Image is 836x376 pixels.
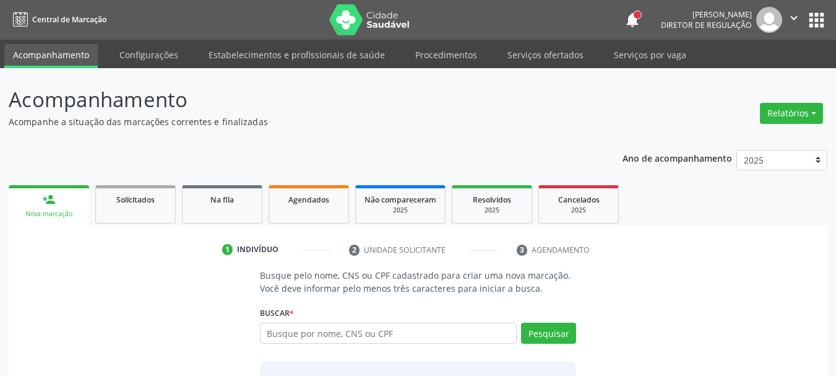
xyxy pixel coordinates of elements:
[756,7,782,33] img: img
[260,269,577,295] p: Busque pelo nome, CNS ou CPF cadastrado para criar uma nova marcação. Você deve informar pelo men...
[111,44,187,66] a: Configurações
[260,304,294,323] label: Buscar
[9,9,106,30] a: Central de Marcação
[17,209,80,219] div: Nova marcação
[760,103,823,124] button: Relatórios
[364,195,436,205] span: Não compareceram
[260,323,517,344] input: Busque por nome, CNS ou CPF
[782,7,806,33] button: 
[787,11,801,25] i: 
[623,150,732,165] p: Ano de acompanhamento
[661,20,752,30] span: Diretor de regulação
[661,9,752,20] div: [PERSON_NAME]
[210,195,234,205] span: Na fila
[806,9,827,31] button: apps
[9,84,582,115] p: Acompanhamento
[605,44,695,66] a: Serviços por vaga
[499,44,592,66] a: Serviços ofertados
[32,14,106,25] span: Central de Marcação
[222,244,233,255] div: 1
[4,44,98,68] a: Acompanhamento
[200,44,394,66] a: Estabelecimentos e profissionais de saúde
[116,195,155,205] span: Solicitados
[624,11,641,28] button: notifications
[42,193,56,206] div: person_add
[237,244,278,255] div: Indivíduo
[9,115,582,128] p: Acompanhe a situação das marcações correntes e finalizadas
[548,206,610,215] div: 2025
[473,195,511,205] span: Resolvidos
[364,206,436,215] div: 2025
[461,206,523,215] div: 2025
[558,195,600,205] span: Cancelados
[521,323,576,344] button: Pesquisar
[407,44,486,66] a: Procedimentos
[288,195,329,205] span: Agendados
